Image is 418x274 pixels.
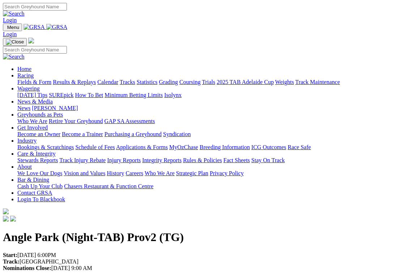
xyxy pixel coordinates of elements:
a: Wagering [17,85,40,92]
a: Track Maintenance [295,79,340,85]
button: Toggle navigation [3,38,27,46]
img: Close [6,39,24,45]
a: Fact Sheets [223,157,250,163]
a: About [17,164,32,170]
div: Get Involved [17,131,415,138]
div: Industry [17,144,415,151]
a: Coursing [179,79,201,85]
a: Careers [125,170,143,176]
input: Search [3,46,67,54]
a: Integrity Reports [142,157,182,163]
a: SUREpick [49,92,73,98]
img: logo-grsa-white.png [28,38,34,43]
button: Toggle navigation [3,24,22,31]
div: News & Media [17,105,415,111]
a: Weights [275,79,294,85]
a: Become an Owner [17,131,60,137]
a: Schedule of Fees [75,144,115,150]
a: Tracks [120,79,135,85]
a: Rules & Policies [183,157,222,163]
a: 2025 TAB Adelaide Cup [217,79,274,85]
img: logo-grsa-white.png [3,208,9,214]
div: Wagering [17,92,415,98]
img: twitter.svg [10,216,16,222]
a: MyOzChase [169,144,198,150]
strong: Track: [3,258,20,265]
a: Greyhounds as Pets [17,111,63,118]
input: Search [3,3,67,10]
a: GAP SA Assessments [104,118,155,124]
a: Login [3,31,17,37]
a: Racing [17,72,34,79]
a: We Love Our Dogs [17,170,62,176]
a: Industry [17,138,37,144]
a: Strategic Plan [176,170,208,176]
a: Minimum Betting Limits [104,92,163,98]
a: Bar & Dining [17,177,49,183]
a: Who We Are [17,118,47,124]
img: Search [3,54,25,60]
a: Calendar [97,79,118,85]
div: Bar & Dining [17,183,415,190]
div: Care & Integrity [17,157,415,164]
a: Fields & Form [17,79,51,85]
a: News & Media [17,98,53,105]
h1: Angle Park (Night-TAB) Prov2 (TG) [3,231,415,244]
p: [DATE] 6:00PM [GEOGRAPHIC_DATA] [DATE] 9:00 AM [3,252,415,271]
a: [PERSON_NAME] [32,105,78,111]
a: Cash Up Your Club [17,183,63,189]
a: Contact GRSA [17,190,52,196]
a: News [17,105,30,111]
a: Retire Your Greyhound [49,118,103,124]
a: ICG Outcomes [251,144,286,150]
a: Login To Blackbook [17,196,65,202]
a: Race Safe [287,144,311,150]
a: Chasers Restaurant & Function Centre [64,183,153,189]
a: Who We Are [145,170,175,176]
a: Get Involved [17,125,48,131]
a: Breeding Information [200,144,250,150]
a: Stay On Track [251,157,285,163]
a: Applications & Forms [116,144,168,150]
div: Racing [17,79,415,85]
a: Injury Reports [107,157,141,163]
a: Stewards Reports [17,157,58,163]
span: Menu [7,25,19,30]
img: Search [3,10,25,17]
a: Results & Replays [53,79,96,85]
strong: Nominations Close: [3,265,51,271]
img: GRSA [24,24,45,30]
a: How To Bet [75,92,103,98]
a: Privacy Policy [210,170,244,176]
div: About [17,170,415,177]
a: Isolynx [164,92,182,98]
a: Syndication [163,131,191,137]
a: Become a Trainer [62,131,103,137]
a: Purchasing a Greyhound [104,131,162,137]
a: Vision and Values [64,170,105,176]
div: Greyhounds as Pets [17,118,415,125]
a: Trials [202,79,215,85]
a: History [107,170,124,176]
a: Care & Integrity [17,151,56,157]
a: [DATE] Tips [17,92,47,98]
img: GRSA [46,24,68,30]
a: Bookings & Scratchings [17,144,74,150]
strong: Start: [3,252,17,258]
a: Track Injury Rebate [59,157,106,163]
a: Statistics [137,79,158,85]
a: Login [3,17,17,23]
a: Grading [159,79,178,85]
img: facebook.svg [3,216,9,222]
a: Home [17,66,31,72]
